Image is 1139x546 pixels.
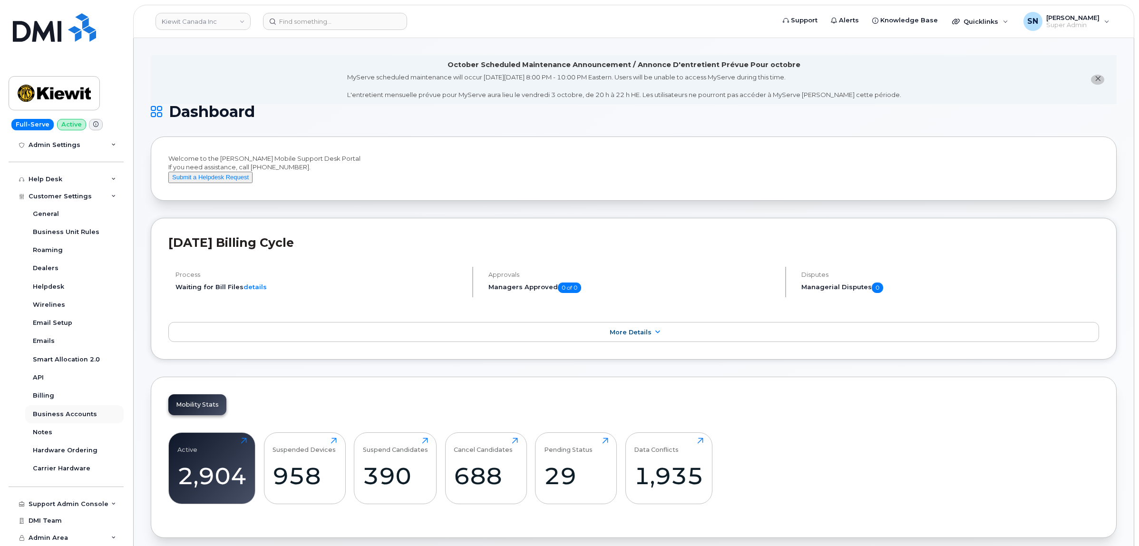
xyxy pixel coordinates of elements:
div: Suspend Candidates [363,438,428,453]
a: Suspended Devices958 [273,438,337,498]
div: Data Conflicts [634,438,679,453]
a: Data Conflicts1,935 [634,438,703,498]
a: Cancel Candidates688 [454,438,518,498]
div: Suspended Devices [273,438,336,453]
a: Active2,904 [177,438,247,498]
h5: Managerial Disputes [801,283,1099,293]
div: 1,935 [634,462,703,490]
h5: Managers Approved [488,283,777,293]
a: Pending Status29 [544,438,608,498]
h4: Process [175,271,464,278]
div: Active [177,438,197,453]
li: Waiting for Bill Files [175,283,464,292]
button: Submit a Helpdesk Request [168,172,253,184]
div: 958 [273,462,337,490]
span: More Details [610,329,652,336]
div: 390 [363,462,428,490]
span: 0 [872,283,883,293]
a: Suspend Candidates390 [363,438,428,498]
h4: Disputes [801,271,1099,278]
h4: Approvals [488,271,777,278]
span: 0 of 0 [558,283,581,293]
div: Pending Status [544,438,593,453]
a: details [243,283,267,291]
div: 2,904 [177,462,247,490]
a: Submit a Helpdesk Request [168,173,253,181]
span: Dashboard [169,105,255,119]
div: 29 [544,462,608,490]
div: MyServe scheduled maintenance will occur [DATE][DATE] 8:00 PM - 10:00 PM Eastern. Users will be u... [347,73,901,99]
div: Cancel Candidates [454,438,513,453]
div: October Scheduled Maintenance Announcement / Annonce D'entretient Prévue Pour octobre [448,60,800,70]
button: close notification [1091,75,1104,85]
h2: [DATE] Billing Cycle [168,235,1099,250]
div: 688 [454,462,518,490]
div: Welcome to the [PERSON_NAME] Mobile Support Desk Portal If you need assistance, call [PHONE_NUMBER]. [168,154,1099,184]
iframe: Messenger Launcher [1098,505,1132,539]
